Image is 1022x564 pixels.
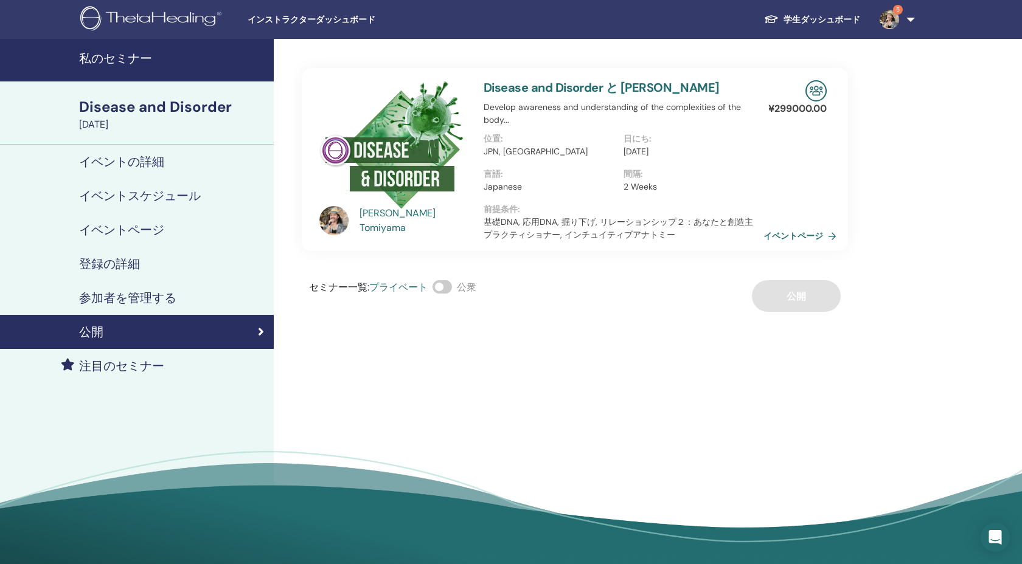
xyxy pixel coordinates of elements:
[484,132,616,145] p: 位置 :
[754,9,870,31] a: 学生ダッシュボード
[624,181,756,193] p: 2 Weeks
[309,281,369,294] span: セミナー一覧 :
[79,359,164,373] h4: 注目のセミナー
[805,80,827,101] img: In-Person Seminar
[457,281,476,294] span: 公衆
[484,181,616,193] p: Japanese
[248,13,430,26] span: インストラクターダッシュボード
[79,222,164,237] h4: イベントページ
[79,117,266,132] div: [DATE]
[79,291,176,305] h4: 参加者を管理する
[484,168,616,181] p: 言語 :
[79,188,201,203] h4: イベントスケジュール
[768,101,827,116] p: ¥ 299000.00
[79,51,266,66] h4: 私のセミナー
[880,10,899,29] img: default.jpg
[79,97,266,117] div: Disease and Disorder
[484,145,616,158] p: JPN, [GEOGRAPHIC_DATA]
[319,80,465,210] img: Disease and Disorder
[624,145,756,158] p: [DATE]
[369,281,428,294] span: プライベート
[624,132,756,145] p: 日にち :
[484,203,763,216] p: 前提条件 :
[79,154,164,169] h4: イベントの詳細
[319,206,349,235] img: default.jpg
[484,216,763,241] p: 基礎DNA, 応用DNA, 掘り下げ, リレーションシップ２：あなたと創造主 プラクティショナー, インチュイティブアナトミー
[360,206,472,235] a: [PERSON_NAME] Tomiyama
[80,6,226,33] img: logo.png
[72,97,274,132] a: Disease and Disorder[DATE]
[624,168,756,181] p: 間隔 :
[764,14,779,24] img: graduation-cap-white.svg
[893,5,903,15] span: 5
[79,256,140,271] h4: 登録の詳細
[763,227,841,245] a: イベントページ
[79,325,103,339] h4: 公開
[484,80,720,95] a: Disease and Disorder と [PERSON_NAME]
[981,523,1010,552] div: Open Intercom Messenger
[484,101,763,126] p: Develop awareness and understanding of the complexities of the body...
